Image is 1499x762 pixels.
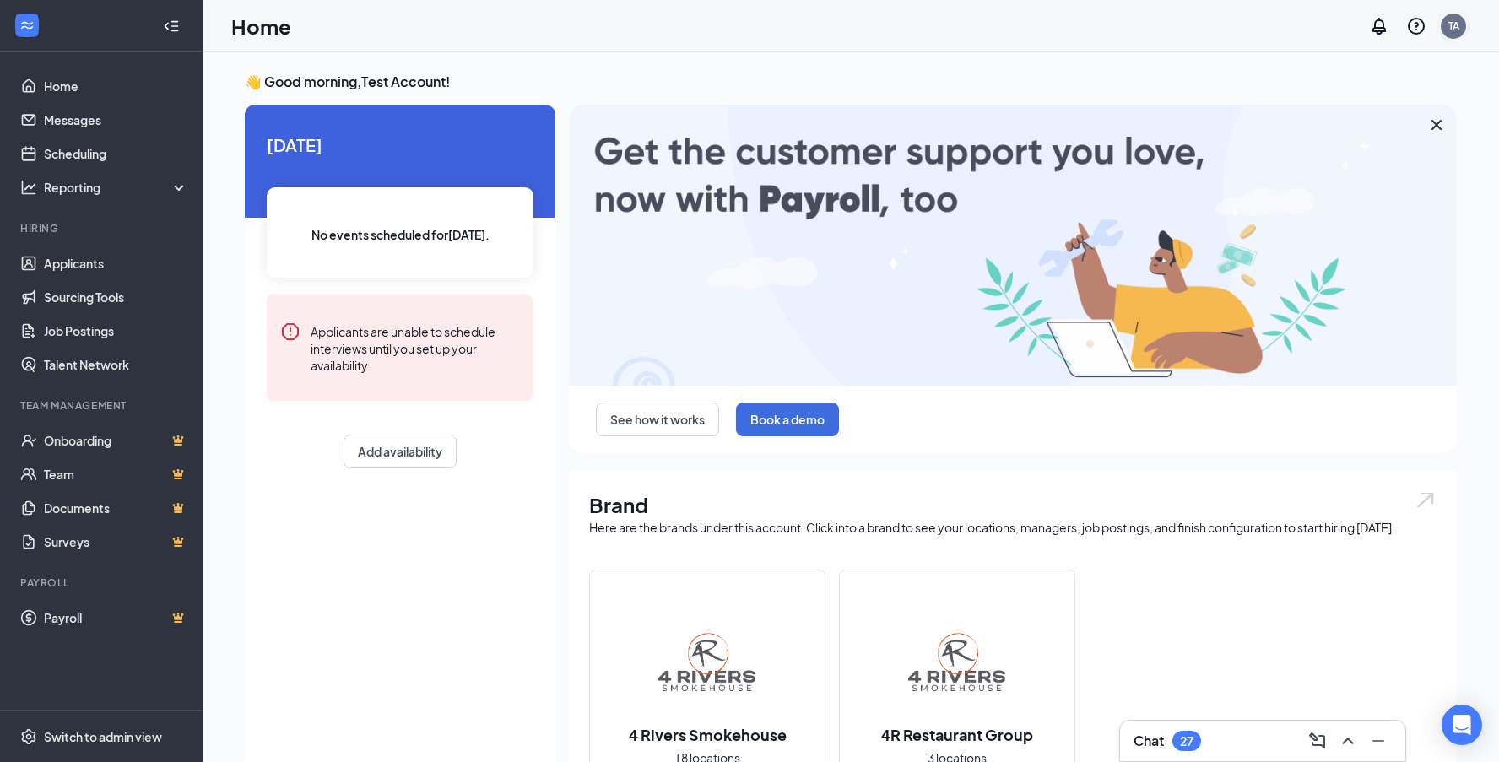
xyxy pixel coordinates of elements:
div: Team Management [20,398,185,413]
svg: Settings [20,728,37,745]
svg: Error [280,322,300,342]
svg: Notifications [1369,16,1389,36]
svg: Collapse [163,18,180,35]
h1: Brand [589,490,1437,519]
div: Open Intercom Messenger [1442,705,1482,745]
div: 27 [1180,734,1193,748]
h2: 4 Rivers Smokehouse [612,724,804,745]
a: PayrollCrown [44,601,188,635]
a: Sourcing Tools [44,280,188,314]
a: Talent Network [44,348,188,381]
h3: 👋 Good morning, Test Account ! [245,73,1457,91]
a: SurveysCrown [44,525,188,559]
svg: Minimize [1368,731,1388,751]
a: DocumentsCrown [44,491,188,525]
a: Home [44,69,188,103]
a: TeamCrown [44,457,188,491]
button: Add availability [344,435,457,468]
button: ChevronUp [1334,727,1361,754]
div: Payroll [20,576,185,590]
div: Here are the brands under this account. Click into a brand to see your locations, managers, job p... [589,519,1437,536]
svg: Analysis [20,179,37,196]
button: Minimize [1365,727,1392,754]
span: [DATE] [267,132,533,158]
button: Book a demo [736,403,839,436]
img: 4R Restaurant Group [903,609,1011,717]
button: ComposeMessage [1304,727,1331,754]
svg: ComposeMessage [1307,731,1328,751]
svg: WorkstreamLogo [19,17,35,34]
img: open.6027fd2a22e1237b5b06.svg [1415,490,1437,510]
img: 4 Rivers Smokehouse [653,609,761,717]
div: Applicants are unable to schedule interviews until you set up your availability. [311,322,520,374]
button: See how it works [596,403,719,436]
div: Reporting [44,179,189,196]
h3: Chat [1134,732,1164,750]
h1: Home [231,12,291,41]
svg: Cross [1426,115,1447,135]
span: No events scheduled for [DATE] . [311,225,490,244]
a: Job Postings [44,314,188,348]
h2: 4R Restaurant Group [864,724,1050,745]
a: Scheduling [44,137,188,170]
svg: ChevronUp [1338,731,1358,751]
img: payroll-large.gif [569,105,1457,386]
svg: QuestionInfo [1406,16,1426,36]
div: Hiring [20,221,185,235]
div: Switch to admin view [44,728,162,745]
div: TA [1448,19,1459,33]
a: Messages [44,103,188,137]
a: OnboardingCrown [44,424,188,457]
a: Applicants [44,246,188,280]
